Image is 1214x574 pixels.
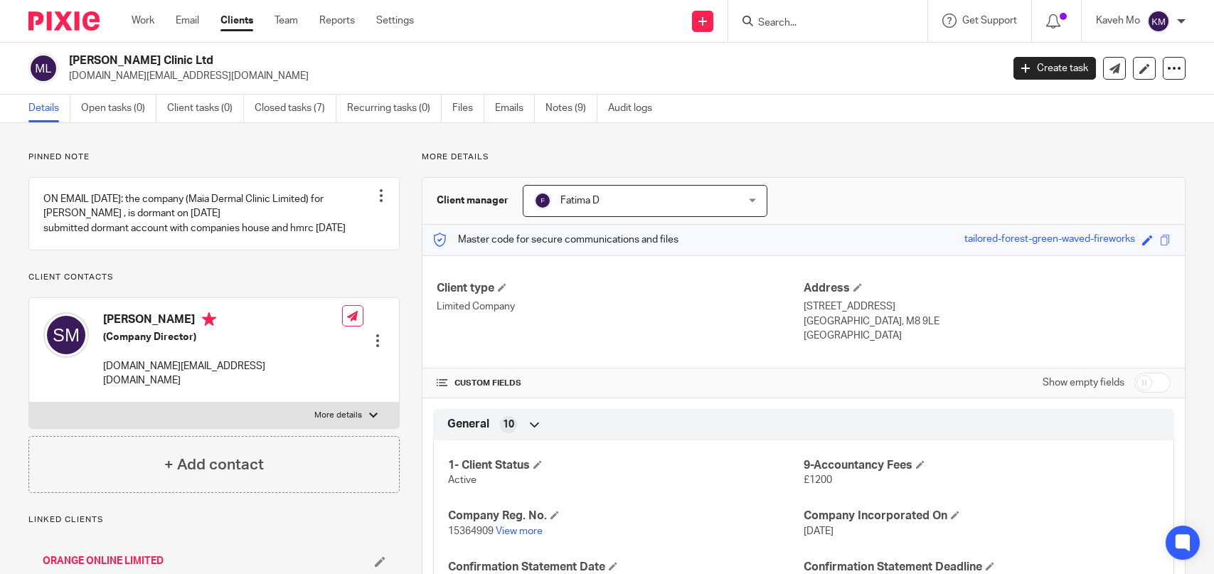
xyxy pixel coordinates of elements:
[804,509,1159,523] h4: Company Incorporated On
[447,417,489,432] span: General
[28,11,100,31] img: Pixie
[804,526,834,536] span: [DATE]
[43,312,89,358] img: svg%3E
[422,152,1186,163] p: More details
[220,14,253,28] a: Clients
[167,95,244,122] a: Client tasks (0)
[804,314,1171,329] p: [GEOGRAPHIC_DATA], M8 9LE
[28,152,400,163] p: Pinned note
[103,330,342,344] h5: (Company Director)
[347,95,442,122] a: Recurring tasks (0)
[275,14,298,28] a: Team
[28,272,400,283] p: Client contacts
[804,329,1171,343] p: [GEOGRAPHIC_DATA]
[176,14,199,28] a: Email
[1043,376,1124,390] label: Show empty fields
[28,53,58,83] img: svg%3E
[69,53,807,68] h2: [PERSON_NAME] Clinic Ltd
[448,526,494,536] span: 15364909
[545,95,597,122] a: Notes (9)
[376,14,414,28] a: Settings
[804,458,1159,473] h4: 9-Accountancy Fees
[103,312,342,330] h4: [PERSON_NAME]
[437,193,509,208] h3: Client manager
[433,233,678,247] p: Master code for secure communications and files
[496,526,543,536] a: View more
[452,95,484,122] a: Files
[757,17,885,30] input: Search
[964,232,1135,248] div: tailored-forest-green-waved-fireworks
[1096,14,1140,28] p: Kaveh Mo
[962,16,1017,26] span: Get Support
[255,95,336,122] a: Closed tasks (7)
[437,378,804,389] h4: CUSTOM FIELDS
[202,312,216,326] i: Primary
[437,281,804,296] h4: Client type
[28,95,70,122] a: Details
[608,95,663,122] a: Audit logs
[495,95,535,122] a: Emails
[448,475,476,485] span: Active
[804,475,832,485] span: £1200
[319,14,355,28] a: Reports
[437,299,804,314] p: Limited Company
[503,418,514,432] span: 10
[448,458,804,473] h4: 1- Client Status
[448,509,804,523] h4: Company Reg. No.
[560,196,600,206] span: Fatima D
[314,410,362,421] p: More details
[1013,57,1096,80] a: Create task
[28,514,400,526] p: Linked clients
[164,454,264,476] h4: + Add contact
[132,14,154,28] a: Work
[534,192,551,209] img: svg%3E
[43,554,164,568] a: ORANGE ONLINE LIMITED
[1147,10,1170,33] img: svg%3E
[103,359,342,388] p: [DOMAIN_NAME][EMAIL_ADDRESS][DOMAIN_NAME]
[804,281,1171,296] h4: Address
[804,299,1171,314] p: [STREET_ADDRESS]
[81,95,156,122] a: Open tasks (0)
[69,69,992,83] p: [DOMAIN_NAME][EMAIL_ADDRESS][DOMAIN_NAME]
